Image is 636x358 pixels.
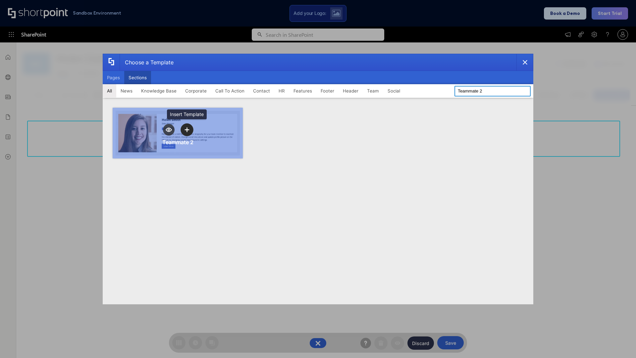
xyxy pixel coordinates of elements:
[181,84,211,97] button: Corporate
[603,326,636,358] iframe: Chat Widget
[339,84,363,97] button: Header
[103,71,124,84] button: Pages
[103,84,116,97] button: All
[316,84,339,97] button: Footer
[249,84,274,97] button: Contact
[383,84,404,97] button: Social
[289,84,316,97] button: Features
[116,84,137,97] button: News
[120,54,174,71] div: Choose a Template
[274,84,289,97] button: HR
[162,139,193,146] div: Teammate 2
[454,86,531,96] input: Search
[363,84,383,97] button: Team
[103,54,533,304] div: template selector
[124,71,151,84] button: Sections
[211,84,249,97] button: Call To Action
[137,84,181,97] button: Knowledge Base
